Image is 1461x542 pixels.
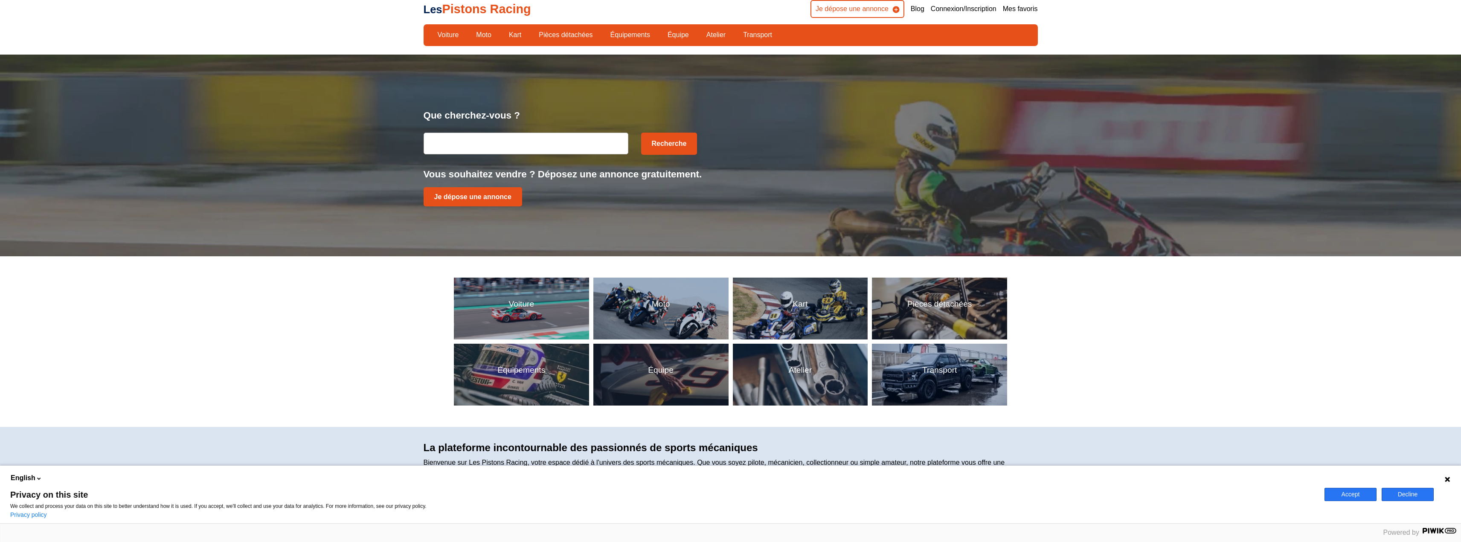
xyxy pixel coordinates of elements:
[931,4,996,14] a: Connexion/Inscription
[733,278,868,339] a: KartKart
[424,109,1038,122] p: Que cherchez-vous ?
[872,278,1007,339] a: Pièces détachéesPièces détachées
[701,28,731,42] a: Atelier
[593,278,729,339] a: MotoMoto
[454,344,589,406] a: ÉquipementsÉquipements
[503,28,527,42] a: Kart
[432,28,465,42] a: Voiture
[424,2,531,16] a: LesPistons Racing
[11,473,35,483] span: English
[593,344,729,406] a: ÉquipeÉquipe
[497,365,545,376] p: Équipements
[424,168,1038,181] p: Vous souhaitez vendre ? Déposez une annonce gratuitement.
[738,28,778,42] a: Transport
[508,299,534,310] p: Voiture
[641,133,697,155] button: Recherche
[424,3,442,15] span: Les
[922,365,957,376] p: Transport
[911,4,924,14] a: Blog
[907,299,972,310] p: Pièces détachées
[10,503,1314,509] p: We collect and process your data on this site to better understand how it is used. If you accept,...
[652,299,670,310] p: Moto
[793,299,807,310] p: Kart
[1324,488,1377,501] button: Accept
[1003,4,1038,14] a: Mes favoris
[789,365,812,376] p: Atelier
[872,344,1007,406] a: TransportTransport
[424,458,1038,477] p: Bienvenue sur Les Pistons Racing, votre espace dédié à l'univers des sports mécaniques. Que vous ...
[733,344,868,406] a: AtelierAtelier
[533,28,598,42] a: Pièces détachées
[662,28,694,42] a: Équipe
[10,511,47,518] a: Privacy policy
[424,187,522,206] a: Je dépose une annonce
[648,365,674,376] p: Équipe
[605,28,656,42] a: Équipements
[1382,488,1434,501] button: Decline
[471,28,497,42] a: Moto
[1383,529,1420,536] span: Powered by
[10,490,1314,499] span: Privacy on this site
[454,278,589,339] a: VoitureVoiture
[424,442,1038,454] h1: La plateforme incontournable des passionnés de sports mécaniques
